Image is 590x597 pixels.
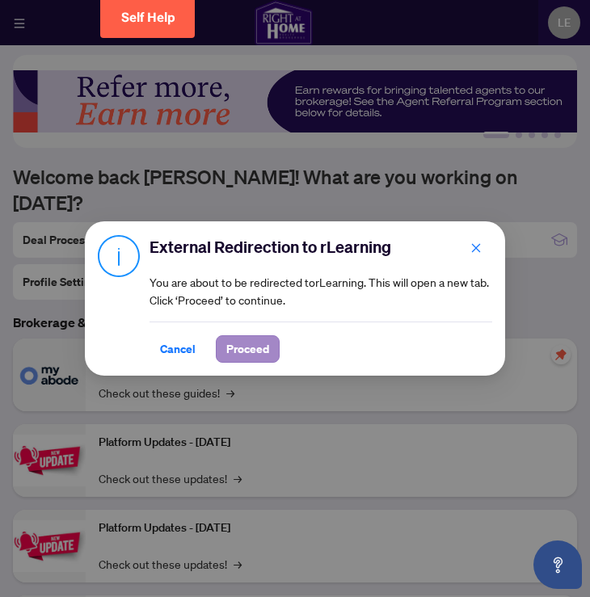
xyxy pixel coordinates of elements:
img: Info Icon [98,234,140,277]
button: Open asap [533,540,582,589]
span: Self Help [121,10,175,25]
button: Cancel [150,335,206,363]
span: close [470,242,482,254]
button: Proceed [216,335,280,363]
h2: External Redirection to rLearning [150,234,492,260]
div: You are about to be redirected to rLearning . This will open a new tab. Click ‘Proceed’ to continue. [150,234,492,363]
span: Proceed [226,336,269,362]
span: Cancel [160,336,196,362]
